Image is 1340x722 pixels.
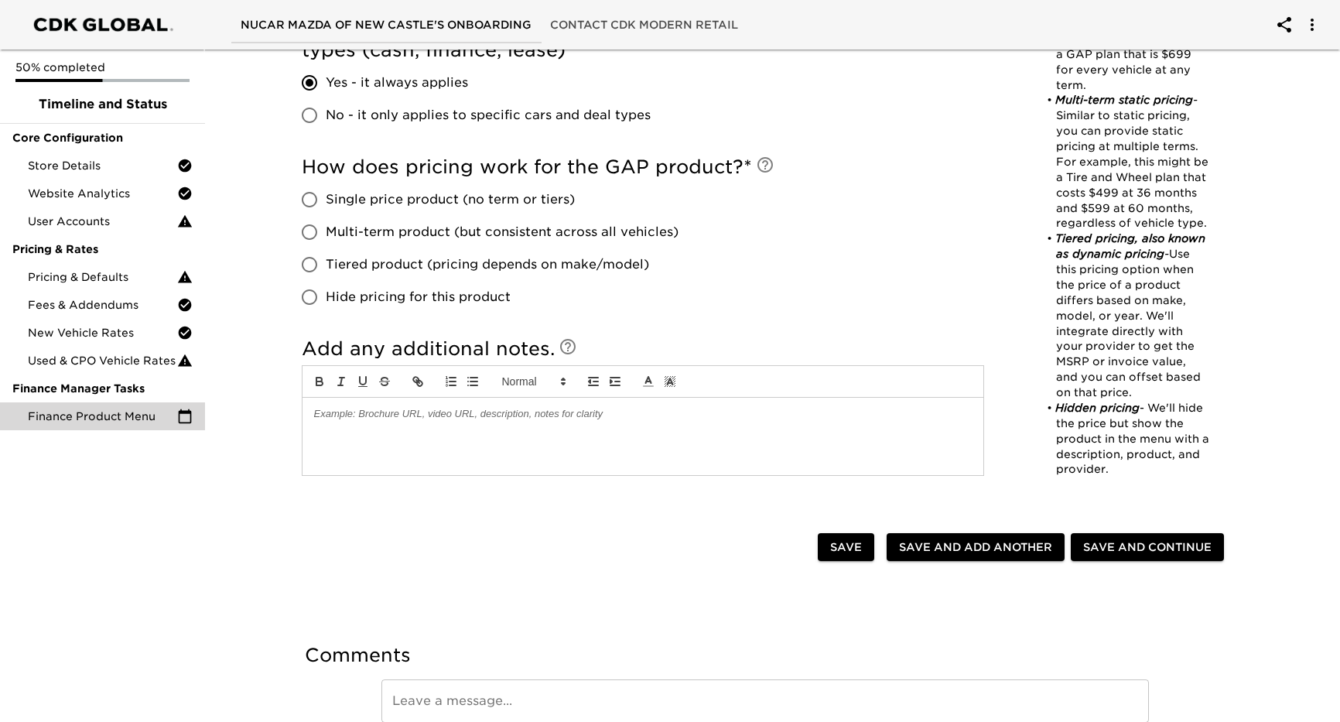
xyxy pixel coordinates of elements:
[1040,93,1209,231] li: Similar to static pricing, you can provide static pricing at multiple terms. For example, this mi...
[899,538,1052,557] span: Save and Add Another
[326,190,575,209] span: Single price product (no term or tiers)
[28,353,177,368] span: Used & CPO Vehicle Rates
[1055,402,1140,414] em: Hidden pricing
[302,155,984,180] h5: How does pricing work for the GAP product?
[326,106,651,125] span: No - it only applies to specific cars and deal types
[28,158,177,173] span: Store Details
[1294,6,1331,43] button: account of current user
[326,255,649,274] span: Tiered product (pricing depends on make/model)
[1040,231,1209,401] li: Use this pricing option when the price of a product differs based on make, model, or year. We'll ...
[12,241,193,257] span: Pricing & Rates
[326,74,468,92] span: Yes - it always applies
[305,643,1227,668] h5: Comments
[1083,538,1212,557] span: Save and Continue
[28,269,177,285] span: Pricing & Defaults
[28,297,177,313] span: Fees & Addendums
[1266,6,1303,43] button: account of current user
[28,409,177,424] span: Finance Product Menu
[302,337,984,361] h5: Add any additional notes.
[241,15,532,35] span: Nucar Mazda of New Castle's Onboarding
[1164,248,1169,260] em: -
[15,60,190,75] p: 50% completed
[1055,232,1209,260] em: Tiered pricing, also known as dynamic pricing
[1055,94,1193,106] em: Multi-term static pricing
[818,533,874,562] button: Save
[28,214,177,229] span: User Accounts
[12,95,193,114] span: Timeline and Status
[1071,533,1224,562] button: Save and Continue
[12,381,193,396] span: Finance Manager Tasks
[28,325,177,340] span: New Vehicle Rates
[326,288,511,306] span: Hide pricing for this product
[28,186,177,201] span: Website Analytics
[1040,401,1209,477] li: - We'll hide the price but show the product in the menu with a description, product, and provider.
[326,223,679,241] span: Multi-term product (but consistent across all vehicles)
[1193,94,1198,106] em: -
[550,15,738,35] span: Contact CDK Modern Retail
[887,533,1065,562] button: Save and Add Another
[12,130,193,145] span: Core Configuration
[830,538,862,557] span: Save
